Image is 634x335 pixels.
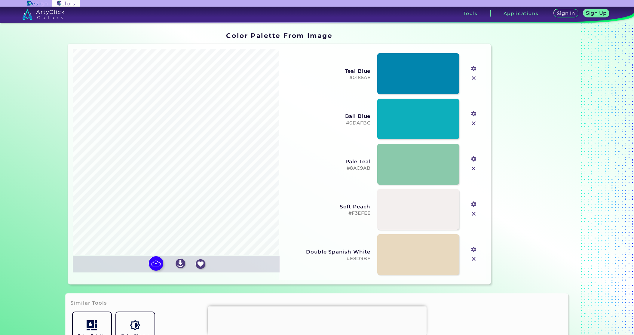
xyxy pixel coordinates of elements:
[22,9,65,20] img: logo_artyclick_colors_white.svg
[284,256,370,262] h5: #E8D9BF
[470,165,478,173] img: icon_close.svg
[463,11,478,16] h3: Tools
[493,30,568,287] iframe: Advertisement
[130,320,140,330] img: icon_color_shades.svg
[284,113,370,119] h3: Ball Blue
[284,75,370,81] h5: #0185AE
[284,204,370,210] h3: Soft Peach
[504,11,539,16] h3: Applications
[226,31,332,40] h1: Color Palette From Image
[196,259,205,269] img: icon_favourite_white.svg
[284,158,370,164] h3: Pale Teal
[149,256,163,271] img: icon picture
[555,10,577,17] a: Sign In
[284,68,370,74] h3: Teal Blue
[470,255,478,263] img: icon_close.svg
[176,259,185,268] img: icon_download_white.svg
[208,306,427,333] iframe: Advertisement
[27,1,47,6] img: ArtyClick Design logo
[470,74,478,82] img: icon_close.svg
[584,10,608,17] a: Sign Up
[70,300,107,307] h3: Similar Tools
[470,119,478,127] img: icon_close.svg
[470,210,478,218] img: icon_close.svg
[284,211,370,216] h5: #F3EFEE
[284,165,370,171] h5: #8AC9AB
[558,11,574,16] h5: Sign In
[587,11,605,15] h5: Sign Up
[284,120,370,126] h5: #0DAFBC
[87,320,97,330] img: icon_col_pal_col.svg
[284,249,370,255] h3: Double Spanish White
